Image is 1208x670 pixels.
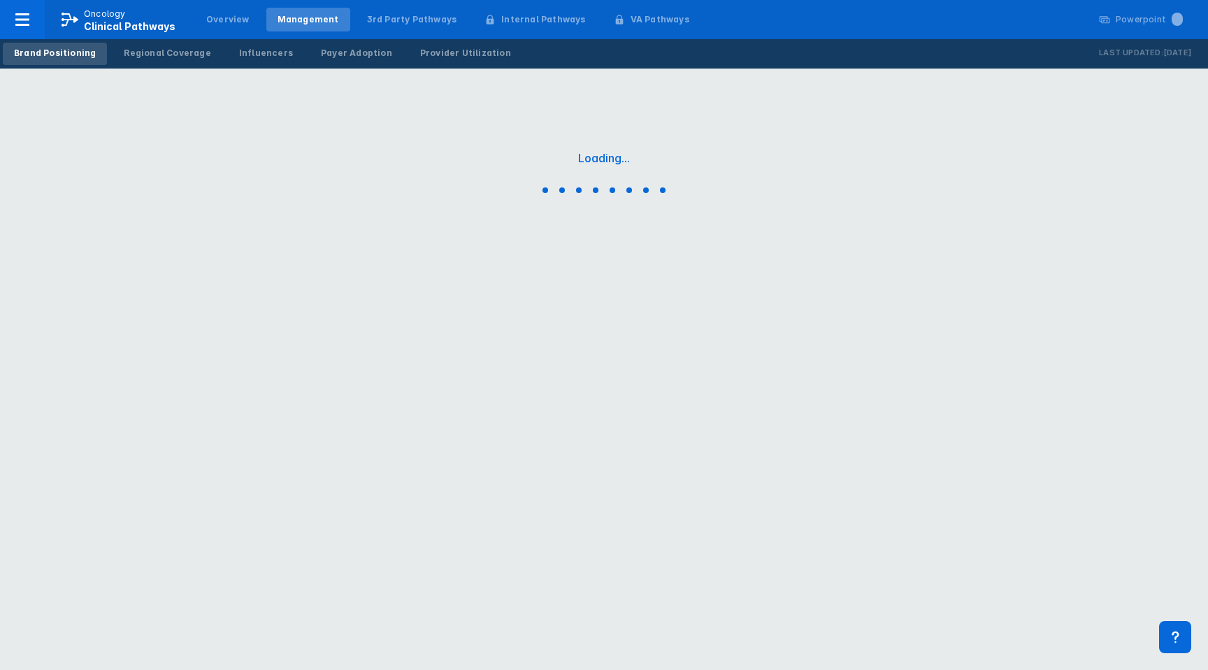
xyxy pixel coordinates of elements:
[278,13,339,26] div: Management
[1099,46,1163,60] p: Last Updated:
[14,47,96,59] div: Brand Positioning
[367,13,457,26] div: 3rd Party Pathways
[1163,46,1191,60] p: [DATE]
[3,43,107,65] a: Brand Positioning
[239,47,293,59] div: Influencers
[195,8,261,31] a: Overview
[266,8,350,31] a: Management
[409,43,522,65] a: Provider Utilization
[321,47,392,59] div: Payer Adoption
[206,13,250,26] div: Overview
[124,47,210,59] div: Regional Coverage
[356,8,468,31] a: 3rd Party Pathways
[113,43,222,65] a: Regional Coverage
[310,43,403,65] a: Payer Adoption
[420,47,511,59] div: Provider Utilization
[228,43,304,65] a: Influencers
[631,13,689,26] div: VA Pathways
[501,13,585,26] div: Internal Pathways
[84,8,126,20] p: Oncology
[1159,621,1191,653] div: Contact Support
[578,151,630,165] div: Loading...
[1116,13,1183,26] div: Powerpoint
[84,20,175,32] span: Clinical Pathways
